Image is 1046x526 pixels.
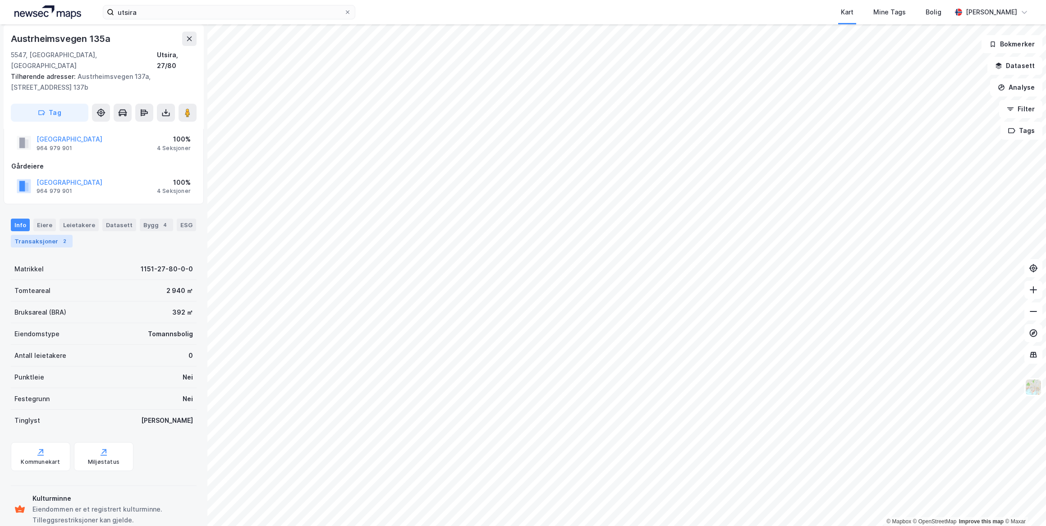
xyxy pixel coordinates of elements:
div: 964 979 901 [37,188,72,195]
div: 5547, [GEOGRAPHIC_DATA], [GEOGRAPHIC_DATA] [11,50,157,71]
div: Tomannsbolig [148,329,193,339]
div: Info [11,219,30,231]
button: Tags [1000,122,1042,140]
div: 2 940 ㎡ [166,285,193,296]
div: Tinglyst [14,415,40,426]
button: Tag [11,104,88,122]
div: Kontrollprogram for chat [1001,483,1046,526]
div: 2 [60,237,69,246]
iframe: Chat Widget [1001,483,1046,526]
div: 100% [157,177,191,188]
div: 4 Seksjoner [157,188,191,195]
div: 100% [157,134,191,145]
div: 0 [188,350,193,361]
div: Austrheimsvegen 135a [11,32,112,46]
div: 964 979 901 [37,145,72,152]
div: Punktleie [14,372,44,383]
button: Datasett [987,57,1042,75]
div: 1151-27-80-0-0 [141,264,193,274]
div: Bruksareal (BRA) [14,307,66,318]
div: Miljøstatus [88,458,119,466]
div: Eiendommen er et registrert kulturminne. Tilleggsrestriksjoner kan gjelde. [32,504,193,526]
div: [PERSON_NAME] [141,415,193,426]
img: logo.a4113a55bc3d86da70a041830d287a7e.svg [14,5,81,19]
div: Eiendomstype [14,329,60,339]
div: Kommunekart [21,458,60,466]
div: Mine Tags [873,7,906,18]
div: Nei [183,372,193,383]
div: 4 [161,220,170,229]
div: Leietakere [60,219,99,231]
div: Utsira, 27/80 [157,50,197,71]
span: Tilhørende adresser: [11,73,78,80]
input: Søk på adresse, matrikkel, gårdeiere, leietakere eller personer [114,5,344,19]
div: Tomteareal [14,285,50,296]
div: ESG [177,219,196,231]
button: Filter [999,100,1042,118]
button: Bokmerker [982,35,1042,53]
div: Gårdeiere [11,161,196,172]
div: Eiere [33,219,56,231]
div: [PERSON_NAME] [966,7,1017,18]
div: Antall leietakere [14,350,66,361]
div: 4 Seksjoner [157,145,191,152]
div: 392 ㎡ [172,307,193,318]
a: Improve this map [959,518,1004,525]
div: Festegrunn [14,393,50,404]
a: OpenStreetMap [913,518,957,525]
div: Datasett [102,219,136,231]
img: Z [1025,379,1042,396]
div: Kart [841,7,853,18]
button: Analyse [990,78,1042,96]
div: Nei [183,393,193,404]
div: Austrheimsvegen 137a, [STREET_ADDRESS] 137b [11,71,189,93]
a: Mapbox [886,518,911,525]
div: Bygg [140,219,173,231]
div: Transaksjoner [11,235,73,247]
div: Bolig [926,7,941,18]
div: Kulturminne [32,493,193,504]
div: Matrikkel [14,264,44,274]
